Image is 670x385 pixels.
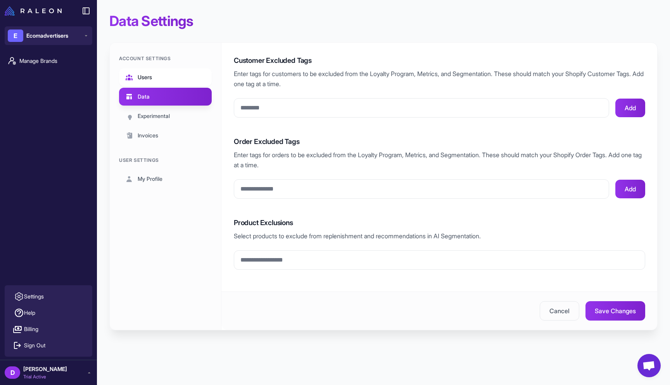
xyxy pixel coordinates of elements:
[615,180,645,198] button: Add
[234,217,645,228] label: Product Exclusions
[8,305,89,321] a: Help
[5,366,20,379] div: D
[5,6,62,16] img: Raleon Logo
[24,341,45,350] span: Sign Out
[540,301,579,321] button: Cancel
[109,12,193,30] h1: Data Settings
[8,29,23,42] div: E
[24,292,44,301] span: Settings
[637,354,661,377] a: Open chat
[119,157,212,164] div: User Settings
[119,127,212,144] a: Invoices
[5,26,92,45] button: EEcomadvertisers
[234,69,645,89] p: Enter tags for customers to be excluded from the Loyalty Program, Metrics, and Segmentation. Thes...
[138,131,158,140] span: Invoices
[234,150,645,170] p: Enter tags for orders to be excluded from the Loyalty Program, Metrics, and Segmentation. These s...
[119,55,212,62] div: Account Settings
[19,57,88,65] span: Manage Brands
[3,53,94,69] a: Manage Brands
[585,301,645,321] button: Save Changes
[615,99,645,117] button: Add
[119,170,212,188] a: My Profile
[234,231,645,241] p: Select products to exclude from replenishment and recommendations in AI Segmentation.
[234,136,645,147] label: Order Excluded Tags
[23,373,67,380] span: Trial Active
[119,107,212,125] a: Experimental
[138,73,152,82] span: Users
[138,112,170,120] span: Experimental
[138,175,162,183] span: My Profile
[24,309,35,317] span: Help
[119,88,212,106] a: Data
[23,365,67,373] span: [PERSON_NAME]
[8,337,89,354] button: Sign Out
[119,68,212,86] a: Users
[24,325,38,333] span: Billing
[138,92,150,101] span: Data
[234,55,645,66] label: Customer Excluded Tags
[26,31,68,40] span: Ecomadvertisers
